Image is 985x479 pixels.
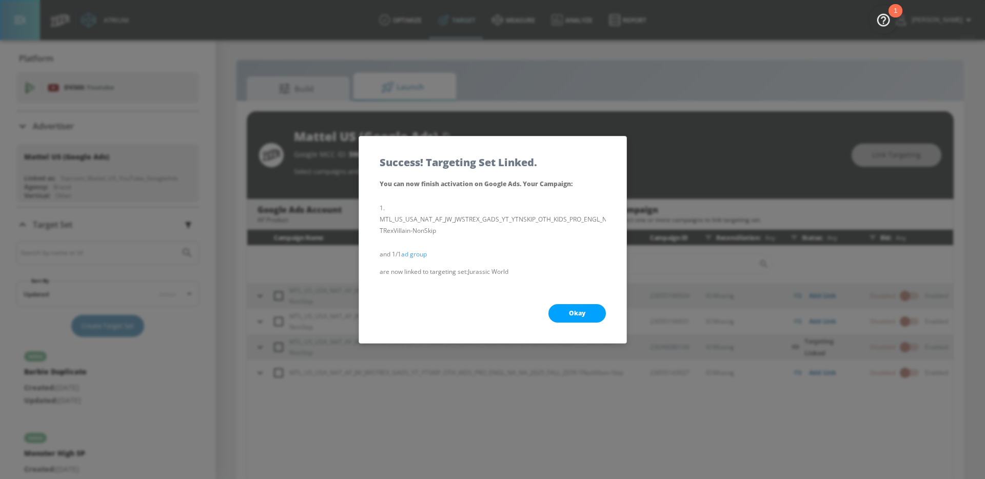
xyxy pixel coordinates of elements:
[380,266,606,277] p: are now linked to targeting set: Jurassic World
[380,203,606,236] li: MTL_US_USA_NAT_AF_JW_JWSTREX_GADS_YT_YTNSKIP_OTH_KIDS_PRO_ENGL_NA_NA_2025_FALL_ZEFR-TRexVillain-N...
[894,11,897,24] div: 1
[401,250,427,258] a: ad group
[869,5,898,34] button: Open Resource Center, 1 new notification
[569,309,585,317] span: Okay
[380,178,606,190] p: You can now finish activation on Google Ads. Your Campaign :
[380,249,606,260] p: and 1/1
[548,304,606,323] button: Okay
[380,157,537,168] h5: Success! Targeting Set Linked.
